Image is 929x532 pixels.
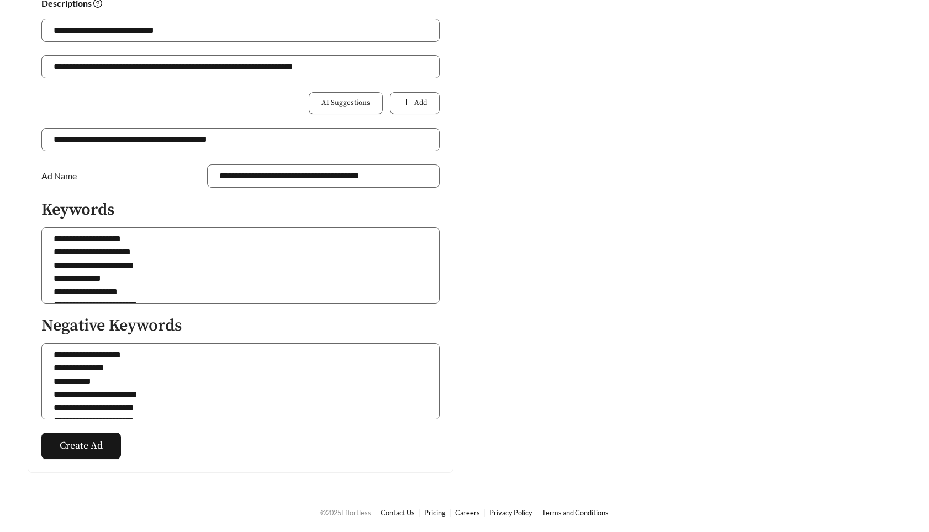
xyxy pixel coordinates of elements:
[309,92,383,114] button: AI Suggestions
[41,317,440,335] h5: Negative Keywords
[41,128,440,151] input: Website
[41,201,440,219] h5: Keywords
[403,98,410,107] span: plus
[424,508,446,517] a: Pricing
[321,98,370,109] span: AI Suggestions
[542,508,609,517] a: Terms and Conditions
[390,92,440,114] button: plusAdd
[60,438,103,453] span: Create Ad
[489,508,532,517] a: Privacy Policy
[320,508,371,517] span: © 2025 Effortless
[41,164,82,188] label: Ad Name
[414,98,427,109] span: Add
[41,433,121,459] button: Create Ad
[455,508,480,517] a: Careers
[381,508,415,517] a: Contact Us
[207,164,440,188] input: Ad Name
